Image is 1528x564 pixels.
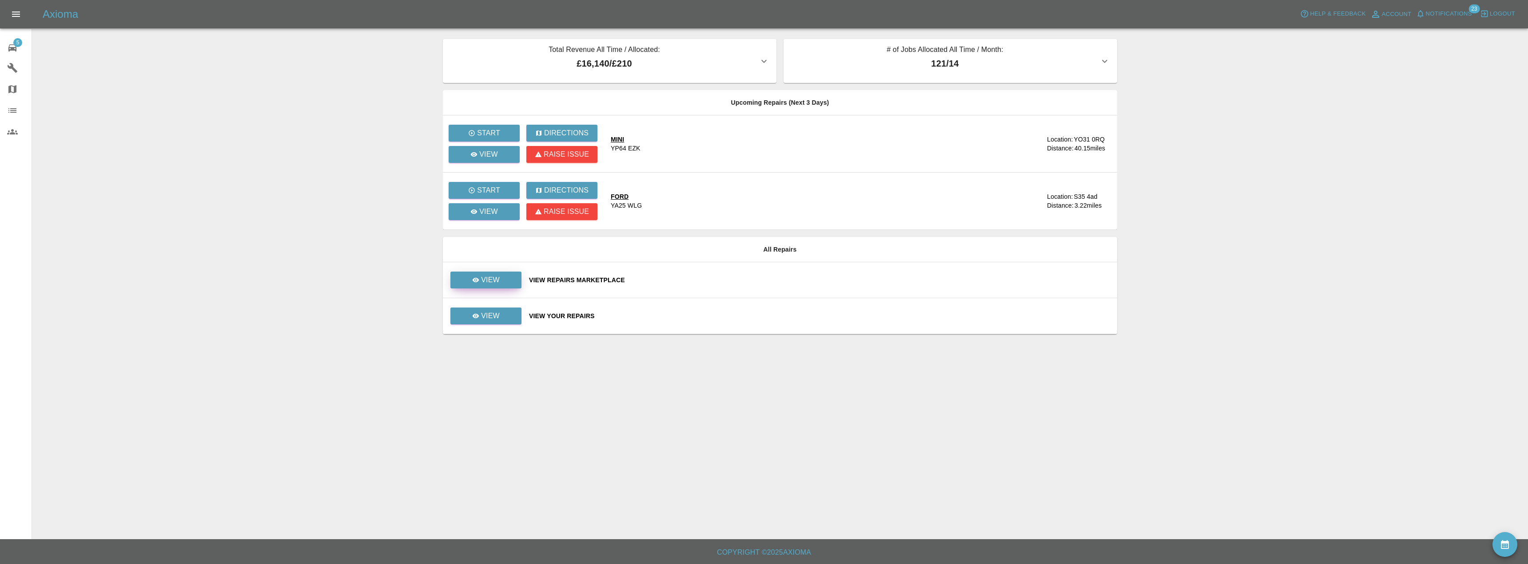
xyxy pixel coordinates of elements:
[1468,4,1480,13] span: 23
[1047,192,1073,201] div: Location:
[13,38,22,47] span: 5
[611,192,1001,210] a: FORDYA25 WLG
[450,44,759,57] p: Total Revenue All Time / Allocated:
[481,275,500,285] p: View
[1008,135,1110,153] a: Location:YO31 0RQDistance:40.15miles
[443,39,776,83] button: Total Revenue All Time / Allocated:£16,140/£210
[443,90,1117,115] th: Upcoming Repairs (Next 3 Days)
[479,149,498,160] p: View
[477,185,500,196] p: Start
[611,192,642,201] div: FORD
[1492,532,1517,557] button: availability
[1074,144,1110,153] div: 40.15 miles
[1074,192,1097,201] div: S35 4ad
[43,7,78,21] h5: Axioma
[784,39,1117,83] button: # of Jobs Allocated All Time / Month:121/14
[1382,9,1412,20] span: Account
[1368,7,1414,21] a: Account
[479,206,498,217] p: View
[1008,192,1110,210] a: Location:S35 4adDistance:3.22miles
[544,149,589,160] p: Raise issue
[481,311,500,321] p: View
[449,125,520,142] button: Start
[526,125,597,142] button: Directions
[1310,9,1365,19] span: Help & Feedback
[526,182,597,199] button: Directions
[529,312,1110,320] a: View Your Repairs
[449,203,520,220] a: View
[7,546,1521,559] h6: Copyright © 2025 Axioma
[477,128,500,138] p: Start
[611,144,641,153] div: YP64 EZK
[544,128,589,138] p: Directions
[1426,9,1472,19] span: Notifications
[544,206,589,217] p: Raise issue
[1414,7,1474,21] button: Notifications
[450,57,759,70] p: £16,140 / £210
[5,4,27,25] button: Open drawer
[1298,7,1368,21] button: Help & Feedback
[791,44,1099,57] p: # of Jobs Allocated All Time / Month:
[526,203,597,220] button: Raise issue
[791,57,1099,70] p: 121 / 14
[529,276,1110,284] a: View Repairs Marketplace
[450,312,522,319] a: View
[443,237,1117,262] th: All Repairs
[611,135,641,144] div: MINI
[544,185,589,196] p: Directions
[449,182,520,199] button: Start
[1047,201,1074,210] div: Distance:
[450,272,521,288] a: View
[611,135,1001,153] a: MINIYP64 EZK
[611,201,642,210] div: YA25 WLG
[1478,7,1517,21] button: Logout
[450,308,521,324] a: View
[1074,201,1110,210] div: 3.22 miles
[450,276,522,283] a: View
[449,146,520,163] a: View
[526,146,597,163] button: Raise issue
[1047,135,1073,144] div: Location:
[1047,144,1074,153] div: Distance:
[1490,9,1515,19] span: Logout
[1074,135,1105,144] div: YO31 0RQ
